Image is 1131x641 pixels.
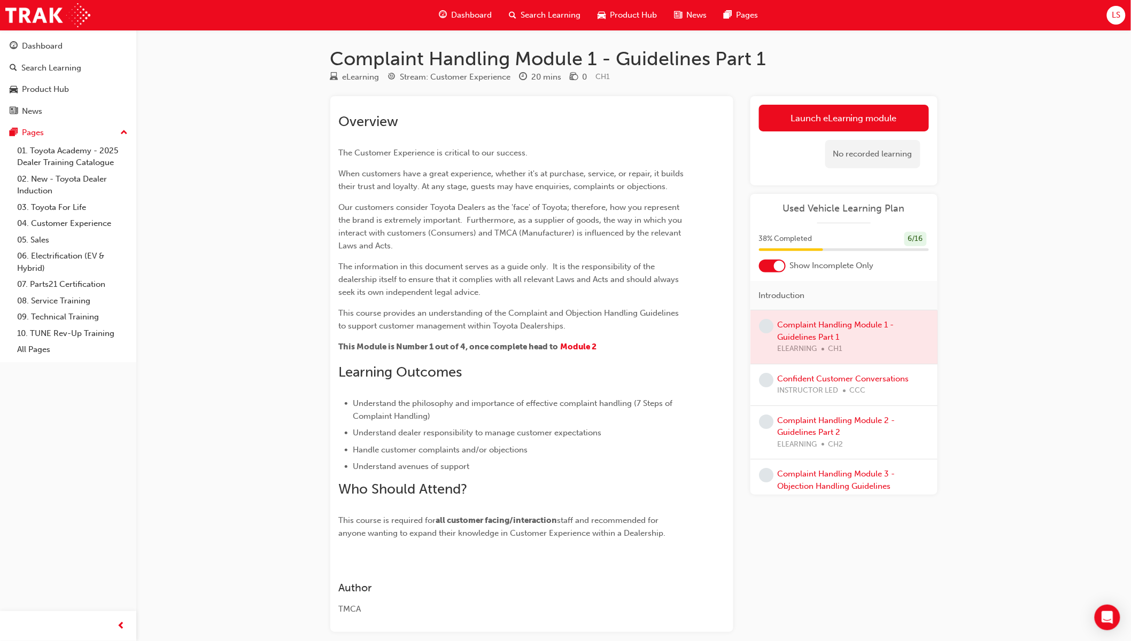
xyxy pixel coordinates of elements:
div: Stream: Customer Experience [400,71,511,83]
div: eLearning [343,71,379,83]
div: 20 mins [532,71,562,83]
a: Complaint Handling Module 3 - Objection Handling Guidelines [778,469,895,491]
span: Pages [737,9,758,21]
span: Search Learning [521,9,581,21]
span: learningRecordVerb_NONE-icon [759,319,773,333]
a: Launch eLearning module [759,105,929,131]
span: CCC [850,385,866,397]
h1: Complaint Handling Module 1 - Guidelines Part 1 [330,47,938,71]
span: pages-icon [10,128,18,138]
a: guage-iconDashboard [431,4,501,26]
span: The information in this document serves as a guide only. It is the responsibility of the dealersh... [339,262,681,297]
span: learningRecordVerb_NONE-icon [759,373,773,387]
span: news-icon [675,9,683,22]
span: pages-icon [724,9,732,22]
div: Duration [520,71,562,84]
span: Understand avenues of support [353,462,470,471]
div: Search Learning [21,62,81,74]
span: Introduction [759,290,805,302]
a: News [4,101,132,121]
a: Search Learning [4,58,132,78]
span: Dashboard [452,9,492,21]
a: car-iconProduct Hub [590,4,666,26]
a: Complaint Handling Module 2 - Guidelines Part 2 [778,416,895,437]
span: all customer facing/interaction [436,515,557,525]
a: pages-iconPages [716,4,767,26]
span: learningRecordVerb_NONE-icon [759,468,773,482]
span: car-icon [10,85,18,95]
a: 07. Parts21 Certification [13,276,132,293]
span: Overview [339,113,399,130]
span: Who Should Attend? [339,481,468,497]
a: search-iconSearch Learning [501,4,590,26]
span: 38 % Completed [759,233,812,245]
a: 10. TUNE Rev-Up Training [13,325,132,342]
span: car-icon [598,9,606,22]
a: 02. New - Toyota Dealer Induction [13,171,132,199]
span: Understand dealer responsibility to manage customer expectations [353,428,602,437]
div: Price [570,71,587,84]
span: INSTRUCTOR LED [778,385,839,397]
span: learningRecordVerb_NONE-icon [759,415,773,429]
span: Learning Outcomes [339,364,462,380]
span: search-icon [10,64,17,73]
span: ELEARNING [778,439,817,451]
div: Pages [22,127,44,139]
button: LS [1107,6,1126,25]
span: Our customers consider Toyota Dealers as the 'face' of Toyota; therefore, how you represent the b... [339,202,685,251]
a: 06. Electrification (EV & Hybrid) [13,248,132,276]
div: Product Hub [22,83,69,96]
span: clock-icon [520,73,528,82]
span: search-icon [509,9,517,22]
button: Pages [4,123,132,143]
a: 01. Toyota Academy - 2025 Dealer Training Catalogue [13,143,132,171]
div: News [22,105,42,118]
span: When customers have a great experience, whether it's at purchase, service, or repair, it builds t... [339,169,686,191]
span: CH3 [828,492,843,504]
span: Show Incomplete Only [790,260,874,272]
a: Confident Customer Conversations [778,374,909,384]
span: ELEARNING [778,492,817,504]
a: 08. Service Training [13,293,132,309]
span: guage-icon [10,42,18,51]
img: Trak [5,3,90,27]
span: learningResourceType_ELEARNING-icon [330,73,338,82]
h3: Author [339,582,686,594]
div: Type [330,71,379,84]
a: Dashboard [4,36,132,56]
span: Product Hub [610,9,657,21]
div: Open Intercom Messenger [1095,605,1120,630]
div: Stream [388,71,511,84]
a: Product Hub [4,80,132,99]
button: DashboardSearch LearningProduct HubNews [4,34,132,123]
span: news-icon [10,107,18,116]
a: 05. Sales [13,232,132,248]
span: News [687,9,707,21]
span: prev-icon [118,620,126,633]
span: up-icon [120,126,128,140]
span: Understand the philosophy and importance of effective complaint handling (7 Steps of Complaint Ha... [353,398,675,421]
a: news-iconNews [666,4,716,26]
div: 0 [583,71,587,83]
span: The Customer Experience is critical to our success. [339,148,528,158]
a: Module 2 [561,342,597,351]
div: No recorded learning [825,140,920,168]
span: Handle customer complaints and/or objections [353,445,528,455]
a: All Pages [13,341,132,358]
span: guage-icon [439,9,447,22]
div: TMCA [339,603,686,615]
span: LS [1112,9,1120,21]
a: 09. Technical Training [13,309,132,325]
span: CH2 [828,439,843,451]
a: 03. Toyota For Life [13,199,132,216]
a: 04. Customer Experience [13,215,132,232]
div: 6 / 16 [904,232,927,246]
a: Used Vehicle Learning Plan [759,202,929,215]
span: Learning resource code [596,72,610,81]
span: target-icon [388,73,396,82]
span: This course provides an understanding of the Complaint and Objection Handling Guidelines to suppo... [339,308,681,331]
